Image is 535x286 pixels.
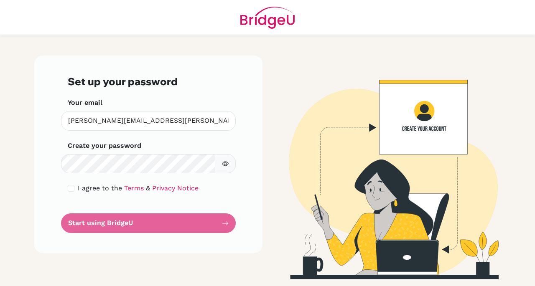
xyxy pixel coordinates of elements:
input: Insert your email* [61,111,236,131]
label: Create your password [68,141,141,151]
span: & [146,184,150,192]
a: Terms [124,184,144,192]
a: Privacy Notice [152,184,199,192]
label: Your email [68,98,102,108]
h3: Set up your password [68,76,229,88]
span: I agree to the [78,184,122,192]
